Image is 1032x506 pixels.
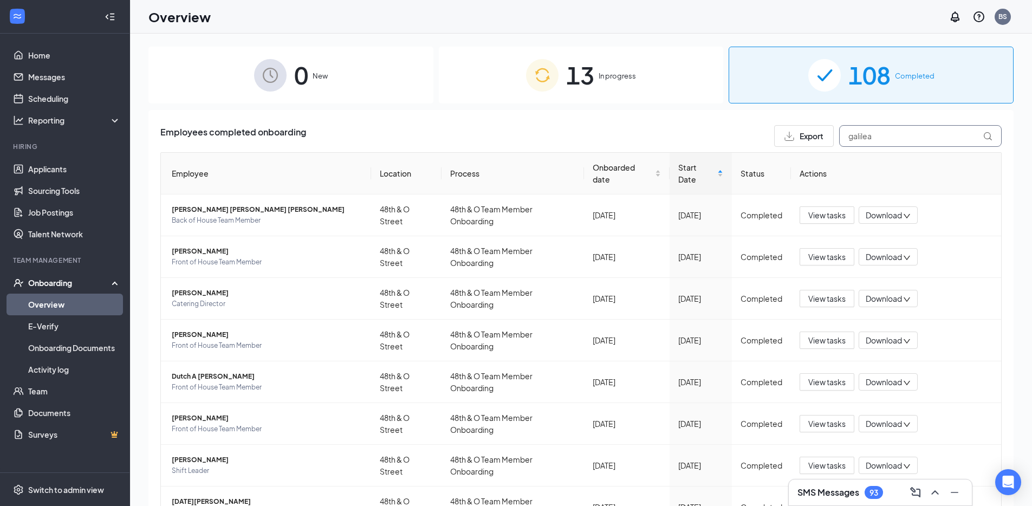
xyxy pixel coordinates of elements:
div: [DATE] [678,293,723,304]
span: Download [866,418,902,430]
td: 48th & O Team Member Onboarding [442,361,584,403]
span: Start Date [678,161,715,185]
div: [DATE] [593,334,661,346]
span: In progress [599,70,636,81]
span: Front of House Team Member [172,424,362,434]
svg: Settings [13,484,24,495]
span: [PERSON_NAME] [PERSON_NAME] [PERSON_NAME] [172,204,362,215]
span: View tasks [808,293,846,304]
svg: ChevronUp [929,486,942,499]
th: Actions [791,153,1001,194]
input: Search by Name, Job Posting, or Process [839,125,1002,147]
svg: QuestionInfo [972,10,985,23]
span: down [903,379,911,387]
div: Hiring [13,142,119,151]
h1: Overview [148,8,211,26]
span: 0 [294,56,308,94]
div: Switch to admin view [28,484,104,495]
span: Front of House Team Member [172,257,362,268]
button: View tasks [800,373,854,391]
button: View tasks [800,248,854,265]
div: [DATE] [593,418,661,430]
button: View tasks [800,290,854,307]
span: Download [866,335,902,346]
a: SurveysCrown [28,424,121,445]
a: Onboarding Documents [28,337,121,359]
svg: Notifications [949,10,962,23]
svg: UserCheck [13,277,24,288]
div: [DATE] [678,251,723,263]
span: New [313,70,328,81]
div: Completed [741,376,782,388]
th: Onboarded date [584,153,670,194]
a: Messages [28,66,121,88]
svg: Collapse [105,11,115,22]
span: down [903,463,911,470]
span: [PERSON_NAME] [172,246,362,257]
span: 13 [566,56,594,94]
td: 48th & O Street [371,361,442,403]
span: [PERSON_NAME] [172,413,362,424]
a: Talent Network [28,223,121,245]
div: [DATE] [593,293,661,304]
td: 48th & O Team Member Onboarding [442,194,584,236]
a: Documents [28,402,121,424]
span: Shift Leader [172,465,362,476]
span: View tasks [808,209,846,221]
span: Download [866,210,902,221]
td: 48th & O Team Member Onboarding [442,445,584,486]
a: Applicants [28,158,121,180]
td: 48th & O Team Member Onboarding [442,278,584,320]
svg: Minimize [948,486,961,499]
div: Completed [741,293,782,304]
span: Back of House Team Member [172,215,362,226]
span: View tasks [808,251,846,263]
span: Front of House Team Member [172,382,362,393]
div: [DATE] [593,376,661,388]
svg: WorkstreamLogo [12,11,23,22]
span: Download [866,251,902,263]
div: Onboarding [28,277,112,288]
button: ComposeMessage [907,484,924,501]
span: Employees completed onboarding [160,125,306,147]
div: [DATE] [678,334,723,346]
td: 48th & O Team Member Onboarding [442,320,584,361]
div: BS [998,12,1007,21]
div: Completed [741,209,782,221]
div: Completed [741,418,782,430]
span: View tasks [808,459,846,471]
div: Completed [741,251,782,263]
div: [DATE] [593,209,661,221]
div: [DATE] [593,251,661,263]
button: Export [774,125,834,147]
span: Catering Director [172,299,362,309]
button: Minimize [946,484,963,501]
span: Download [866,377,902,388]
button: View tasks [800,457,854,474]
span: down [903,296,911,303]
span: Export [800,132,823,140]
span: down [903,254,911,262]
span: 108 [848,56,891,94]
span: Download [866,293,902,304]
a: Home [28,44,121,66]
span: Dutch A [PERSON_NAME] [172,371,362,382]
span: Onboarded date [593,161,653,185]
div: Reporting [28,115,121,126]
td: 48th & O Team Member Onboarding [442,236,584,278]
svg: ComposeMessage [909,486,922,499]
span: Completed [895,70,934,81]
div: [DATE] [678,459,723,471]
a: Overview [28,294,121,315]
div: [DATE] [678,376,723,388]
td: 48th & O Street [371,403,442,445]
a: Job Postings [28,202,121,223]
th: Employee [161,153,371,194]
span: Download [866,460,902,471]
a: Team [28,380,121,402]
td: 48th & O Street [371,194,442,236]
div: Completed [741,459,782,471]
div: Team Management [13,256,119,265]
span: View tasks [808,334,846,346]
span: [PERSON_NAME] [172,455,362,465]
